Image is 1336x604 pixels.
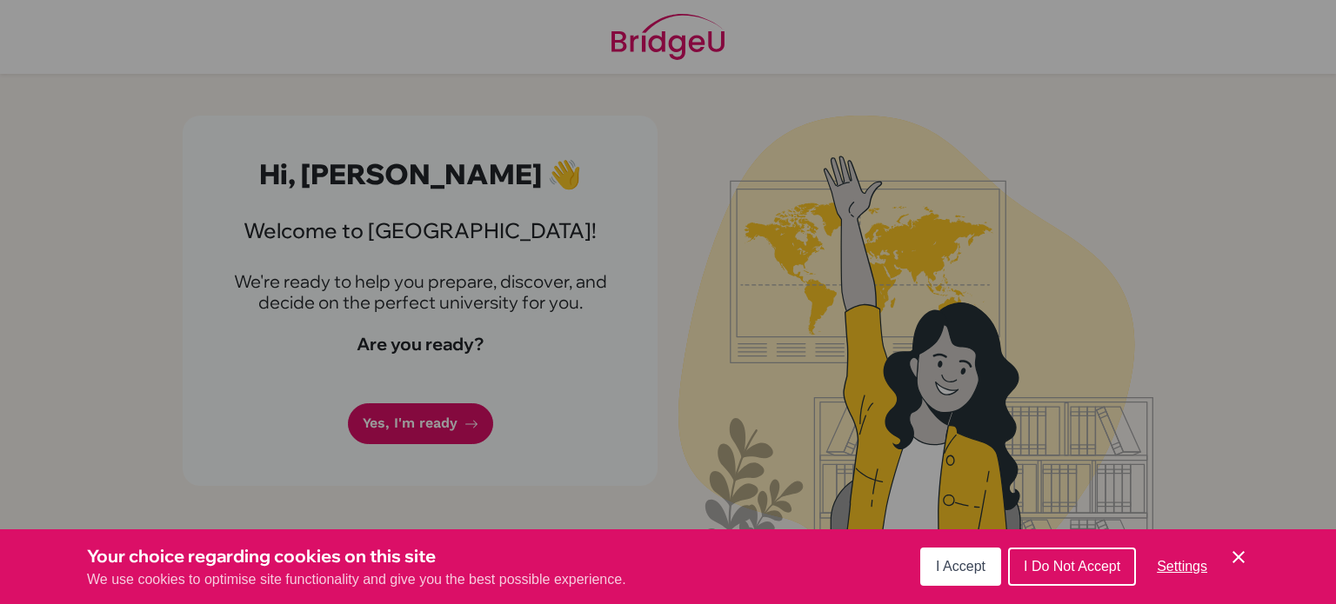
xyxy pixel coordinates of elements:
button: Save and close [1228,547,1249,567]
button: Settings [1143,549,1221,584]
button: I Accept [920,548,1001,586]
span: I Accept [936,559,985,574]
span: Settings [1157,559,1207,574]
button: I Do Not Accept [1008,548,1136,586]
span: I Do Not Accept [1024,559,1120,574]
p: We use cookies to optimise site functionality and give you the best possible experience. [87,569,626,590]
h3: Your choice regarding cookies on this site [87,543,626,569]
